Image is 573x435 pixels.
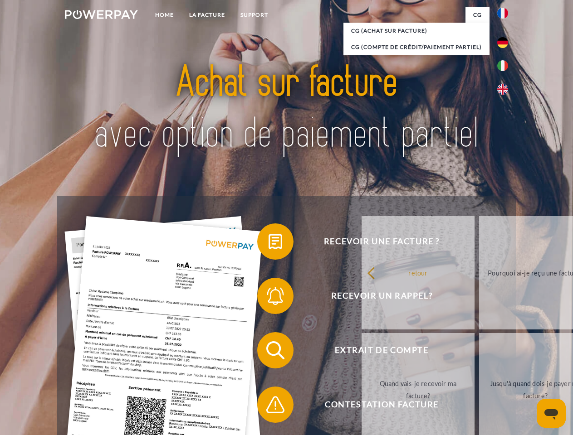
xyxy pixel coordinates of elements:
a: CG (Compte de crédit/paiement partiel) [343,39,490,55]
div: Quand vais-je recevoir ma facture? [367,377,469,402]
a: LA FACTURE [181,7,233,23]
img: de [497,37,508,48]
button: Recevoir un rappel? [257,278,493,314]
a: CG (achat sur facture) [343,23,490,39]
a: Support [233,7,276,23]
img: title-powerpay_fr.svg [87,43,486,174]
img: qb_warning.svg [264,393,287,416]
img: qb_search.svg [264,339,287,362]
img: en [497,84,508,95]
img: logo-powerpay-white.svg [65,10,138,19]
button: Contestation Facture [257,387,493,423]
div: retour [367,266,469,279]
img: qb_bill.svg [264,230,287,253]
img: it [497,60,508,71]
img: qb_bell.svg [264,285,287,307]
a: CG [465,7,490,23]
img: fr [497,8,508,19]
button: Extrait de compte [257,332,493,368]
button: Recevoir une facture ? [257,223,493,260]
a: Home [147,7,181,23]
iframe: Bouton de lancement de la fenêtre de messagerie [537,399,566,428]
